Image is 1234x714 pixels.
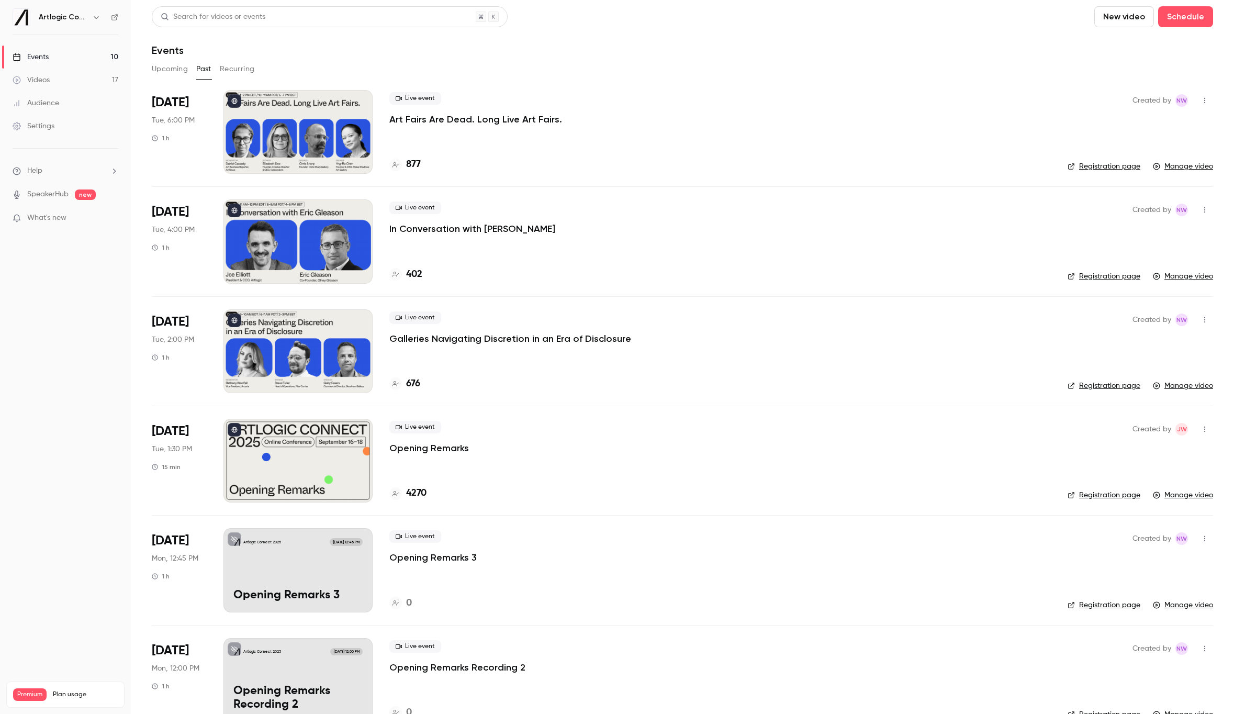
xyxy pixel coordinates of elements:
[1177,423,1187,436] span: JW
[1175,642,1188,655] span: Natasha Whiffin
[389,551,477,564] a: Opening Remarks 3
[152,243,170,252] div: 1 h
[152,94,189,111] span: [DATE]
[389,530,441,543] span: Live event
[152,314,189,330] span: [DATE]
[1175,532,1188,545] span: Natasha Whiffin
[27,213,66,224] span: What's new
[389,311,441,324] span: Live event
[389,442,469,454] a: Opening Remarks
[152,134,170,142] div: 1 h
[13,52,49,62] div: Events
[1153,271,1213,282] a: Manage video
[1176,204,1187,216] span: NW
[389,596,412,610] a: 0
[1068,381,1140,391] a: Registration page
[152,663,199,674] span: Mon, 12:00 PM
[152,682,170,690] div: 1 h
[243,649,281,654] p: Artlogic Connect 2025
[1176,94,1187,107] span: NW
[406,486,427,500] h4: 4270
[39,12,88,23] h6: Artlogic Connect 2025
[406,158,421,172] h4: 877
[1132,314,1171,326] span: Created by
[389,661,525,674] a: Opening Remarks Recording 2
[27,189,69,200] a: SpeakerHub
[152,334,194,345] span: Tue, 2:00 PM
[152,90,207,174] div: Sep 16 Tue, 6:00 PM (Europe/London)
[13,688,47,701] span: Premium
[406,377,420,391] h4: 676
[223,528,373,612] a: Opening Remarks 3Artlogic Connect 2025[DATE] 12:45 PMOpening Remarks 3
[161,12,265,23] div: Search for videos or events
[152,61,188,77] button: Upcoming
[152,44,184,57] h1: Events
[1175,204,1188,216] span: Natasha Whiffin
[27,165,42,176] span: Help
[13,9,30,26] img: Artlogic Connect 2025
[152,463,181,471] div: 15 min
[389,158,421,172] a: 877
[243,540,281,545] p: Artlogic Connect 2025
[152,115,195,126] span: Tue, 6:00 PM
[1175,423,1188,436] span: Jack Walden
[13,75,50,85] div: Videos
[389,640,441,653] span: Live event
[75,189,96,200] span: new
[152,419,207,503] div: Sep 16 Tue, 1:30 PM (Europe/London)
[389,377,420,391] a: 676
[152,309,207,393] div: Sep 16 Tue, 2:00 PM (Europe/London)
[1176,642,1187,655] span: NW
[1153,490,1213,500] a: Manage video
[1158,6,1213,27] button: Schedule
[389,486,427,500] a: 4270
[152,444,192,454] span: Tue, 1:30 PM
[1132,423,1171,436] span: Created by
[1175,314,1188,326] span: Natasha Whiffin
[13,98,59,108] div: Audience
[389,267,422,282] a: 402
[1153,161,1213,172] a: Manage video
[1153,381,1213,391] a: Manage video
[220,61,255,77] button: Recurring
[1068,271,1140,282] a: Registration page
[1175,94,1188,107] span: Natasha Whiffin
[389,332,631,345] a: Galleries Navigating Discretion in an Era of Disclosure
[1176,532,1187,545] span: NW
[152,572,170,581] div: 1 h
[1132,94,1171,107] span: Created by
[152,353,170,362] div: 1 h
[152,204,189,220] span: [DATE]
[152,199,207,283] div: Sep 16 Tue, 4:00 PM (Europe/Dublin)
[152,642,189,659] span: [DATE]
[106,214,118,223] iframe: Noticeable Trigger
[389,113,562,126] a: Art Fairs Are Dead. Long Live Art Fairs.
[1068,161,1140,172] a: Registration page
[330,538,362,545] span: [DATE] 12:45 PM
[53,690,118,699] span: Plan usage
[152,225,195,235] span: Tue, 4:00 PM
[1132,642,1171,655] span: Created by
[233,685,363,712] p: Opening Remarks Recording 2
[389,92,441,105] span: Live event
[13,121,54,131] div: Settings
[152,528,207,612] div: Sep 15 Mon, 12:45 PM (Europe/London)
[1094,6,1154,27] button: New video
[389,421,441,433] span: Live event
[1176,314,1187,326] span: NW
[1068,600,1140,610] a: Registration page
[406,596,412,610] h4: 0
[389,222,555,235] a: In Conversation with [PERSON_NAME]
[152,553,198,564] span: Mon, 12:45 PM
[1153,600,1213,610] a: Manage video
[1132,532,1171,545] span: Created by
[13,165,118,176] li: help-dropdown-opener
[152,423,189,440] span: [DATE]
[1068,490,1140,500] a: Registration page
